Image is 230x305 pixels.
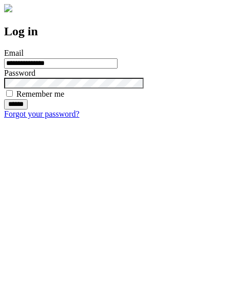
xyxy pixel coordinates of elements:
label: Password [4,69,35,77]
h2: Log in [4,25,226,38]
a: Forgot your password? [4,110,79,118]
img: logo-4e3dc11c47720685a147b03b5a06dd966a58ff35d612b21f08c02c0306f2b779.png [4,4,12,12]
label: Remember me [16,90,64,98]
label: Email [4,49,24,57]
